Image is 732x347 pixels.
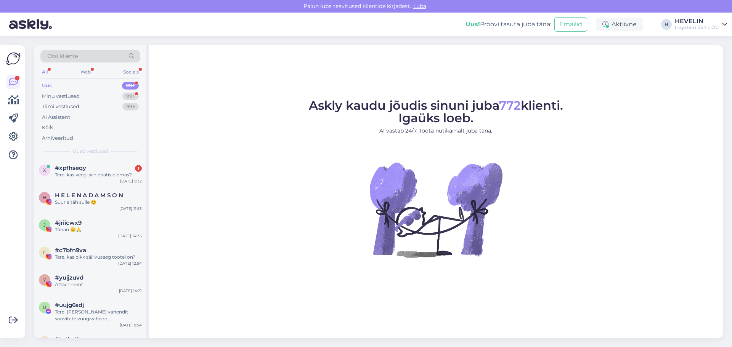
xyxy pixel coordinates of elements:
div: 99+ [122,103,139,110]
div: 99+ [122,93,139,100]
span: #yuijzuvd [55,274,83,281]
div: [DATE] 12:54 [118,261,142,266]
div: Insystem Baltic OÜ [675,24,719,30]
b: Uus! [466,21,480,28]
span: 772 [499,98,521,113]
span: #uujg6sdj [55,302,84,309]
span: Uued vestlused [73,148,108,155]
span: H E L E N A D A M S O N [55,192,123,199]
button: Emailid [554,17,587,32]
div: 1 [135,165,142,172]
div: [DATE] 8:54 [120,322,142,328]
div: Aktiivne [596,18,643,31]
div: Tere, kas pikk säilivusaeg tootel on? [55,254,142,261]
div: Suur aitäh sulle 😊 [55,199,142,206]
span: Luba [411,3,429,10]
div: Attachment [55,281,142,288]
a: HEVELINInsystem Baltic OÜ [675,18,727,30]
span: Askly kaudu jõudis sinuni juba klienti. Igaüks loeb. [309,98,563,125]
span: #tgtbetir [55,336,81,343]
div: [DATE] 9:32 [120,178,142,184]
span: #xpfhseqy [55,165,86,171]
div: Web [79,67,92,77]
div: Minu vestlused [42,93,80,100]
span: c [43,249,47,255]
div: HEVELIN [675,18,719,24]
span: u [43,304,47,310]
div: Uus [42,82,52,90]
div: H [661,19,672,30]
div: Proovi tasuta juba täna: [466,20,551,29]
img: No Chat active [367,141,504,278]
span: j [43,222,46,228]
span: Otsi kliente [47,52,78,60]
div: Socials [122,67,140,77]
div: AI Assistent [42,114,70,121]
div: Kõik [42,124,53,131]
div: [DATE] 14:21 [119,288,142,294]
div: Tere! [PERSON_NAME] vahendit soovitate vuugivahede puhastamiseks? [55,309,142,322]
div: [DATE] 14:36 [118,233,142,239]
img: Askly Logo [6,51,21,66]
span: x [43,167,46,173]
span: H [43,195,47,200]
div: Tiimi vestlused [42,103,79,110]
div: All [40,67,49,77]
div: 99+ [122,82,139,90]
div: Tänan 😊🙏 [55,226,142,233]
p: AI vastab 24/7. Tööta nutikamalt juba täna. [309,127,563,135]
span: #jriicwx9 [55,219,82,226]
span: #c7bfn9va [55,247,86,254]
div: Arhiveeritud [42,134,73,142]
span: y [43,277,46,283]
div: [DATE] 11:53 [119,206,142,211]
div: Tere, kas keegi siin chatis olemas? [55,171,142,178]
